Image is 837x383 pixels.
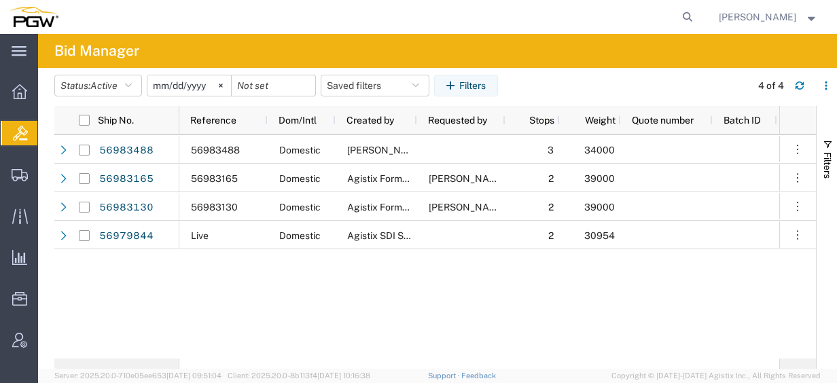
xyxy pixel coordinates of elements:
[10,7,58,27] img: logo
[346,115,394,126] span: Created by
[191,202,238,213] span: 56983130
[611,370,821,382] span: Copyright © [DATE]-[DATE] Agistix Inc., All Rights Reserved
[724,115,761,126] span: Batch ID
[429,202,506,213] span: John Kernich
[166,371,221,380] span: [DATE] 09:51:04
[461,371,496,380] a: Feedback
[279,145,321,156] span: Domestic
[228,371,370,380] span: Client: 2025.20.0-8b113f4
[347,173,442,184] span: Agistix Form Services
[190,115,236,126] span: Reference
[279,173,321,184] span: Domestic
[429,173,506,184] span: John Kernich
[191,230,209,241] span: Live
[516,115,554,126] span: Stops
[321,75,429,96] button: Saved filters
[98,115,134,126] span: Ship No.
[584,202,615,213] span: 39000
[191,173,238,184] span: 56983165
[279,202,321,213] span: Domestic
[279,230,321,241] span: Domestic
[584,173,615,184] span: 39000
[232,75,315,96] input: Not set
[584,145,615,156] span: 34000
[632,115,694,126] span: Quote number
[317,371,370,380] span: [DATE] 10:16:38
[99,168,154,190] a: 56983165
[428,115,487,126] span: Requested by
[99,140,154,162] a: 56983488
[347,145,425,156] span: Jesse Dawson
[434,75,498,96] button: Filters
[584,230,615,241] span: 30954
[548,145,554,156] span: 3
[548,202,554,213] span: 2
[822,152,833,179] span: Filters
[548,173,554,184] span: 2
[347,230,435,241] span: Agistix SDI Services
[90,80,118,91] span: Active
[99,197,154,219] a: 56983130
[54,371,221,380] span: Server: 2025.20.0-710e05ee653
[347,202,442,213] span: Agistix Form Services
[758,79,784,93] div: 4 of 4
[54,75,142,96] button: Status:Active
[147,75,231,96] input: Not set
[548,230,554,241] span: 2
[99,225,154,247] a: 56979844
[571,115,616,126] span: Weight
[718,9,819,25] button: [PERSON_NAME]
[191,145,240,156] span: 56983488
[719,10,796,24] span: Jesse Dawson
[428,371,462,380] a: Support
[54,34,139,68] h4: Bid Manager
[279,115,317,126] span: Dom/Intl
